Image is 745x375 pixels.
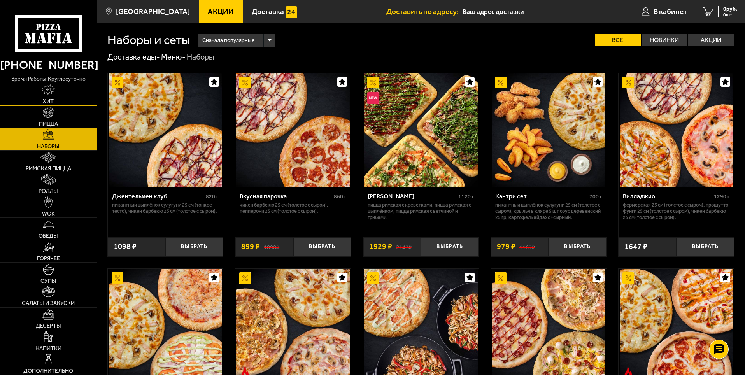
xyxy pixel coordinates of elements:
[202,33,254,48] span: Сначала популярные
[112,202,219,214] p: Пикантный цыплёнок сулугуни 25 см (тонкое тесто), Чикен Барбекю 25 см (толстое с сыром).
[334,193,347,200] span: 860 г
[264,243,279,251] s: 1098 ₽
[549,237,606,256] button: Выбрать
[368,202,475,221] p: Пицца Римская с креветками, Пицца Римская с цыплёнком, Пицца Римская с ветчиной и грибами.
[112,193,204,200] div: Джентельмен клуб
[23,368,73,373] span: Дополнительно
[26,166,71,171] span: Римская пицца
[42,211,55,216] span: WOK
[109,73,222,187] img: Джентельмен клуб
[367,92,379,104] img: Новинка
[286,6,297,18] img: 15daf4d41897b9f0e9f617042186c801.svg
[39,188,58,194] span: Роллы
[363,73,479,187] a: АкционныйНовинкаМама Миа
[43,98,54,104] span: Хит
[619,73,734,187] a: АкционныйВилладжио
[723,6,737,12] span: 0 руб.
[495,202,602,221] p: Пикантный цыплёнок сулугуни 25 см (толстое с сыром), крылья в кляре 5 шт соус деревенский 25 гр, ...
[497,243,515,251] span: 979 ₽
[37,144,60,149] span: Наборы
[36,323,61,328] span: Десерты
[642,34,687,46] label: Новинки
[116,8,190,15] span: [GEOGRAPHIC_DATA]
[112,77,123,88] img: Акционный
[37,256,60,261] span: Горячее
[519,243,535,251] s: 1167 ₽
[723,12,737,17] span: 0 шт.
[40,278,56,284] span: Супы
[624,243,647,251] span: 1647 ₽
[293,237,351,256] button: Выбрать
[107,34,190,46] h1: Наборы и сеты
[107,52,160,61] a: Доставка еды-
[367,272,379,284] img: Акционный
[161,52,186,61] a: Меню-
[252,8,284,15] span: Доставка
[688,34,734,46] label: Акции
[114,243,137,251] span: 1098 ₽
[364,73,478,187] img: Мама Миа
[35,345,61,351] span: Напитки
[589,193,602,200] span: 700 г
[240,202,347,214] p: Чикен Барбекю 25 см (толстое с сыром), Пепперони 25 см (толстое с сыром).
[165,237,223,256] button: Выбрать
[240,193,332,200] div: Вкусная парочка
[367,77,379,88] img: Акционный
[458,193,474,200] span: 1120 г
[187,52,214,62] div: Наборы
[654,8,687,15] span: В кабинет
[491,73,607,187] a: АкционныйКантри сет
[236,73,350,187] img: Вкусная парочка
[235,73,351,187] a: АкционныйВкусная парочка
[492,73,605,187] img: Кантри сет
[239,77,251,88] img: Акционный
[714,193,730,200] span: 1290 г
[495,77,507,88] img: Акционный
[206,193,219,200] span: 820 г
[623,202,730,221] p: Фермерская 25 см (толстое с сыром), Прошутто Фунги 25 см (толстое с сыром), Чикен Барбекю 25 см (...
[595,34,641,46] label: Все
[369,243,392,251] span: 1929 ₽
[39,121,58,126] span: Пицца
[495,272,507,284] img: Акционный
[108,73,223,187] a: АкционныйДжентельмен клуб
[112,272,123,284] img: Акционный
[620,73,733,187] img: Вилладжио
[677,237,734,256] button: Выбрать
[368,193,457,200] div: [PERSON_NAME]
[22,300,75,306] span: Салаты и закуски
[463,5,612,19] input: Ваш адрес доставки
[386,8,463,15] span: Доставить по адресу:
[39,233,58,238] span: Обеды
[623,193,712,200] div: Вилладжио
[241,243,260,251] span: 899 ₽
[396,243,412,251] s: 2147 ₽
[622,77,634,88] img: Акционный
[421,237,479,256] button: Выбрать
[239,272,251,284] img: Акционный
[208,8,234,15] span: Акции
[495,193,587,200] div: Кантри сет
[622,272,634,284] img: Акционный
[463,5,612,19] span: 17-я линия Васильевского острова, 18Г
